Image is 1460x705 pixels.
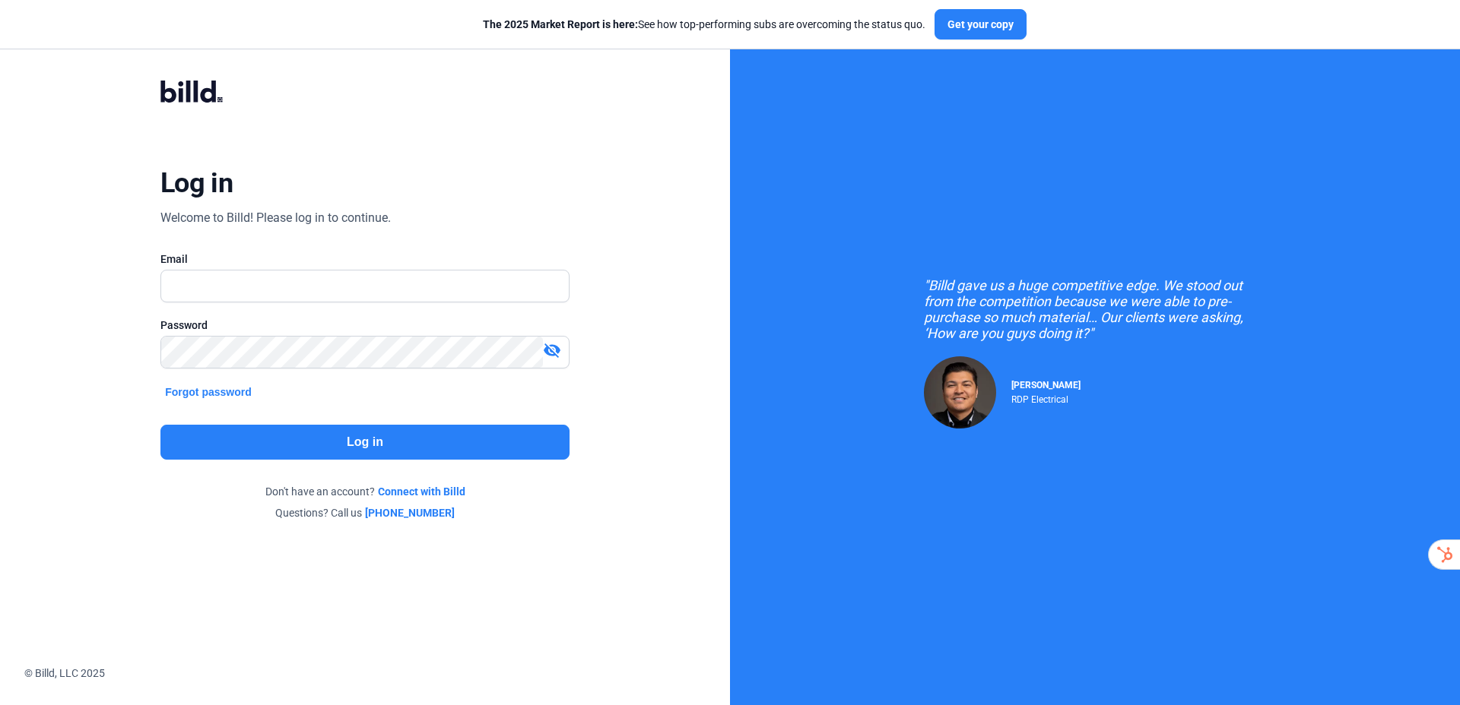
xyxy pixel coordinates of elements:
span: [PERSON_NAME] [1011,380,1081,390]
div: Log in [160,166,233,200]
a: Connect with Billd [378,484,465,499]
div: Email [160,251,570,267]
div: See how top-performing subs are overcoming the status quo. [483,17,925,32]
div: "Billd gave us a huge competitive edge. We stood out from the competition because we were able to... [924,277,1266,341]
button: Forgot password [160,384,256,400]
button: Log in [160,425,570,460]
div: RDP Electrical [1011,390,1081,405]
div: Questions? Call us [160,505,570,520]
div: Welcome to Billd! Please log in to continue. [160,209,391,227]
img: Raul Pacheco [924,356,996,428]
mat-icon: visibility_off [543,341,561,359]
a: [PHONE_NUMBER] [365,505,455,520]
button: Get your copy [935,9,1027,40]
div: Password [160,318,570,333]
div: Don't have an account? [160,484,570,499]
span: The 2025 Market Report is here: [483,18,638,30]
